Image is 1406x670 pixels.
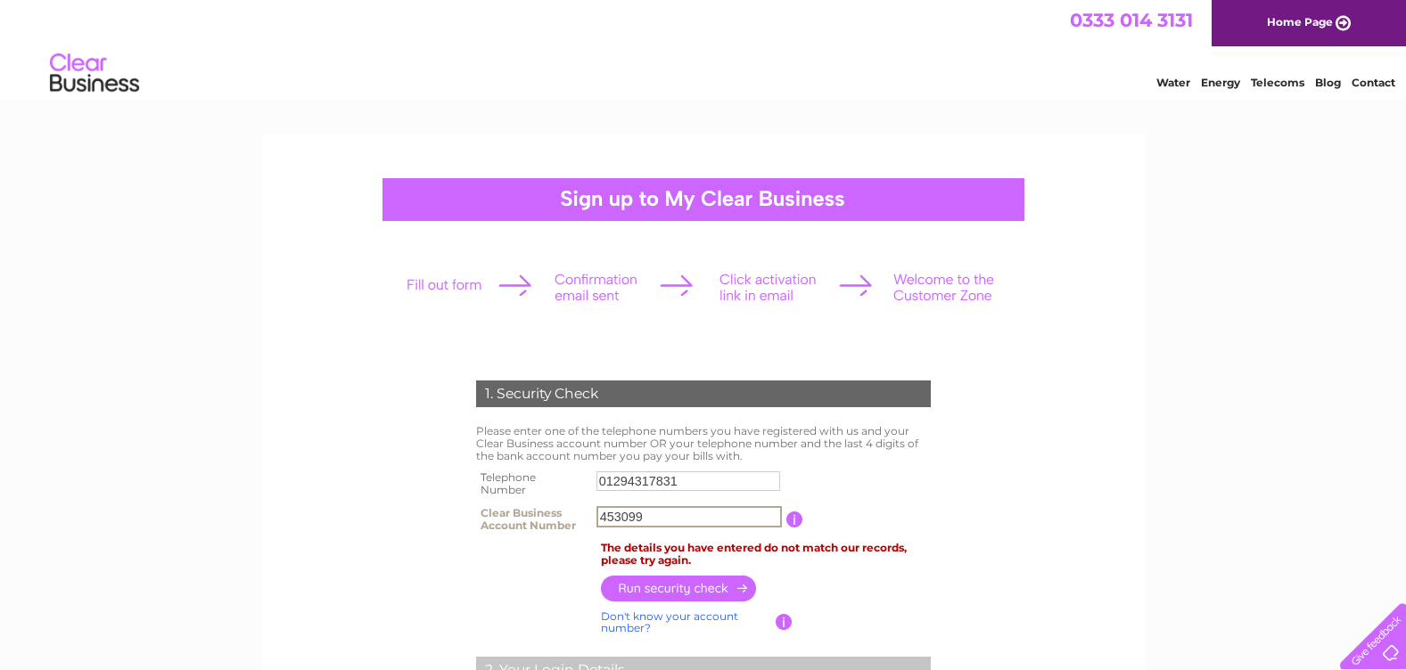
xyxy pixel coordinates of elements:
[1201,76,1240,89] a: Energy
[49,46,140,101] img: logo.png
[1070,9,1193,31] a: 0333 014 3131
[1315,76,1341,89] a: Blog
[472,466,592,502] th: Telephone Number
[601,609,738,635] a: Don't know your account number?
[1352,76,1395,89] a: Contact
[1251,76,1304,89] a: Telecoms
[786,511,803,527] input: Information
[596,537,935,571] td: The details you have entered do not match our records, please try again.
[476,380,931,407] div: 1. Security Check
[472,421,935,466] td: Please enter one of the telephone numbers you have registered with us and your Clear Business acc...
[1156,76,1190,89] a: Water
[776,614,793,630] input: Information
[472,502,592,537] th: Clear Business Account Number
[283,10,1125,86] div: Clear Business is a trading name of Verastar Limited (registered in [GEOGRAPHIC_DATA] No. 3667643...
